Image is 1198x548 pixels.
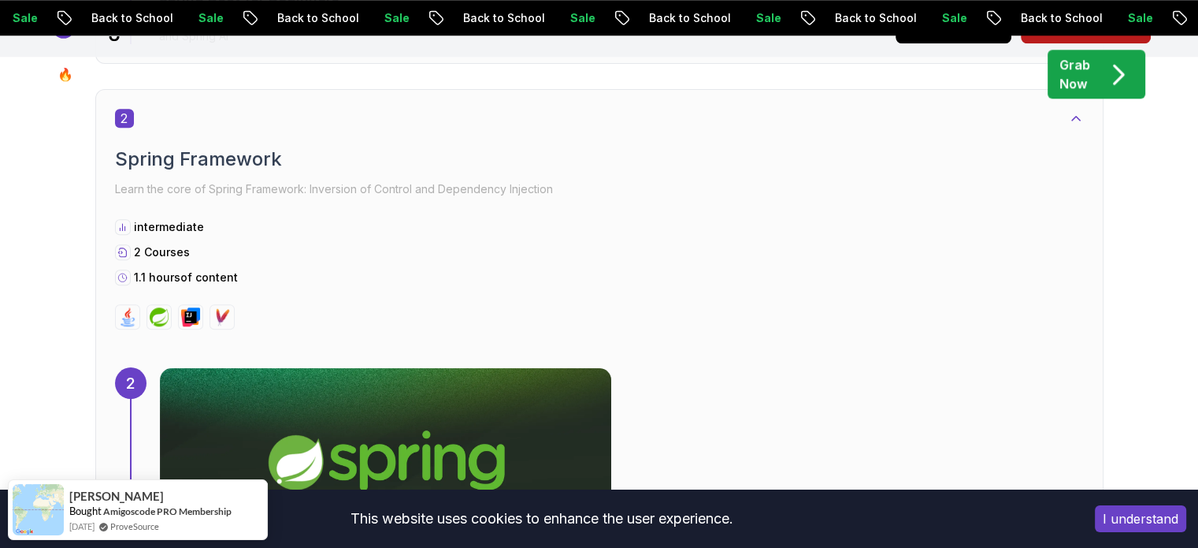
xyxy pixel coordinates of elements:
[743,10,793,26] p: Sale
[822,10,929,26] p: Back to School
[78,10,185,26] p: Back to School
[150,308,169,326] img: spring logo
[103,505,232,517] a: Amigoscode PRO Membership
[1007,10,1115,26] p: Back to School
[636,10,743,26] p: Back to School
[181,308,200,326] img: intellij logo
[115,367,147,399] div: 2
[110,520,159,533] a: ProveSource
[929,10,979,26] p: Sale
[134,245,190,259] span: 2 Courses
[371,10,421,26] p: Sale
[134,219,204,235] p: intermediate
[134,270,238,285] p: 1.1 hours of content
[557,10,607,26] p: Sale
[213,308,232,326] img: maven logo
[12,501,1071,536] div: This website uses cookies to enhance the user experience.
[69,490,164,503] span: [PERSON_NAME]
[264,10,371,26] p: Back to School
[1095,505,1186,532] button: Accept cookies
[118,308,137,326] img: java logo
[115,109,134,128] span: 2
[115,178,1084,200] p: Learn the core of Spring Framework: Inversion of Control and Dependency Injection
[57,65,378,84] p: 🔥 Back to School Sale - Our best prices of the year!
[450,10,557,26] p: Back to School
[115,147,1084,172] h2: Spring Framework
[69,505,102,517] span: Bought
[185,10,236,26] p: Sale
[1115,10,1165,26] p: Sale
[13,484,64,535] img: provesource social proof notification image
[1059,55,1090,93] p: Grab Now
[69,520,95,533] span: [DATE]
